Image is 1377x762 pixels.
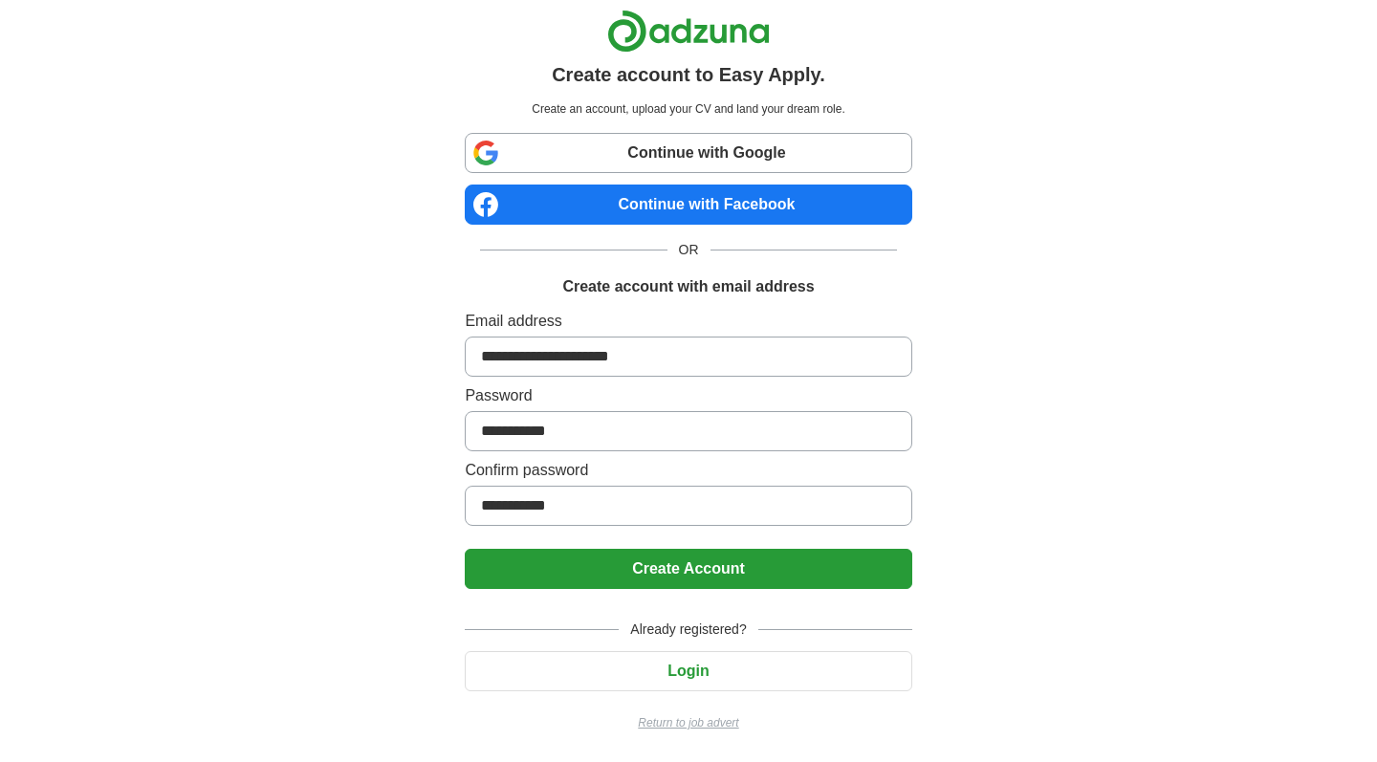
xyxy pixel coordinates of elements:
h1: Create account with email address [562,275,814,298]
label: Email address [465,310,911,333]
img: Adzuna logo [607,10,770,53]
button: Create Account [465,549,911,589]
h1: Create account to Easy Apply. [552,60,825,89]
span: OR [667,240,710,260]
label: Confirm password [465,459,911,482]
a: Login [465,663,911,679]
p: Create an account, upload your CV and land your dream role. [469,100,907,118]
span: Already registered? [619,620,757,640]
a: Continue with Facebook [465,185,911,225]
a: Return to job advert [465,714,911,731]
label: Password [465,384,911,407]
button: Login [465,651,911,691]
a: Continue with Google [465,133,911,173]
